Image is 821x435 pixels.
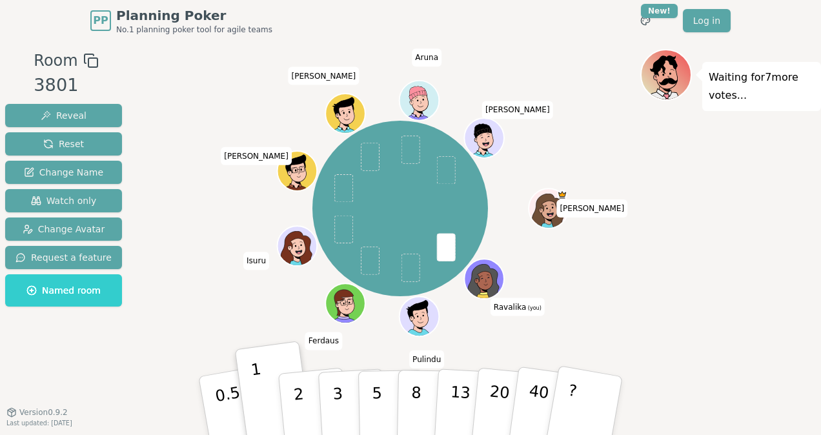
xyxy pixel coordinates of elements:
span: Named room [26,284,101,297]
button: Watch only [5,189,122,212]
span: Reset [43,137,84,150]
span: Click to change your name [305,332,342,350]
span: Click to change your name [491,298,545,316]
span: Reveal [41,109,86,122]
button: New! [634,9,657,32]
button: Version0.9.2 [6,407,68,418]
span: Version 0.9.2 [19,407,68,418]
p: Waiting for 7 more votes... [709,68,815,105]
span: Click to change your name [243,252,269,270]
span: Change Avatar [23,223,105,236]
span: Click to change your name [482,101,553,119]
button: Reset [5,132,122,156]
span: Staci is the host [557,190,567,199]
div: New! [641,4,678,18]
span: Planning Poker [116,6,272,25]
button: Change Avatar [5,217,122,241]
span: Watch only [31,194,97,207]
span: Room [34,49,77,72]
div: 3801 [34,72,98,99]
span: Click to change your name [409,350,444,369]
span: Change Name [24,166,103,179]
button: Request a feature [5,246,122,269]
span: No.1 planning poker tool for agile teams [116,25,272,35]
span: Click to change your name [412,49,441,67]
button: Click to change your avatar [465,261,503,298]
span: Click to change your name [221,147,292,165]
a: PPPlanning PokerNo.1 planning poker tool for agile teams [90,6,272,35]
span: Request a feature [15,251,112,264]
a: Log in [683,9,731,32]
span: (you) [526,305,542,311]
span: PP [93,13,108,28]
span: Click to change your name [556,199,627,217]
button: Reveal [5,104,122,127]
span: Click to change your name [289,67,360,85]
span: Last updated: [DATE] [6,420,72,427]
p: 1 [250,360,269,430]
button: Change Name [5,161,122,184]
button: Named room [5,274,122,307]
